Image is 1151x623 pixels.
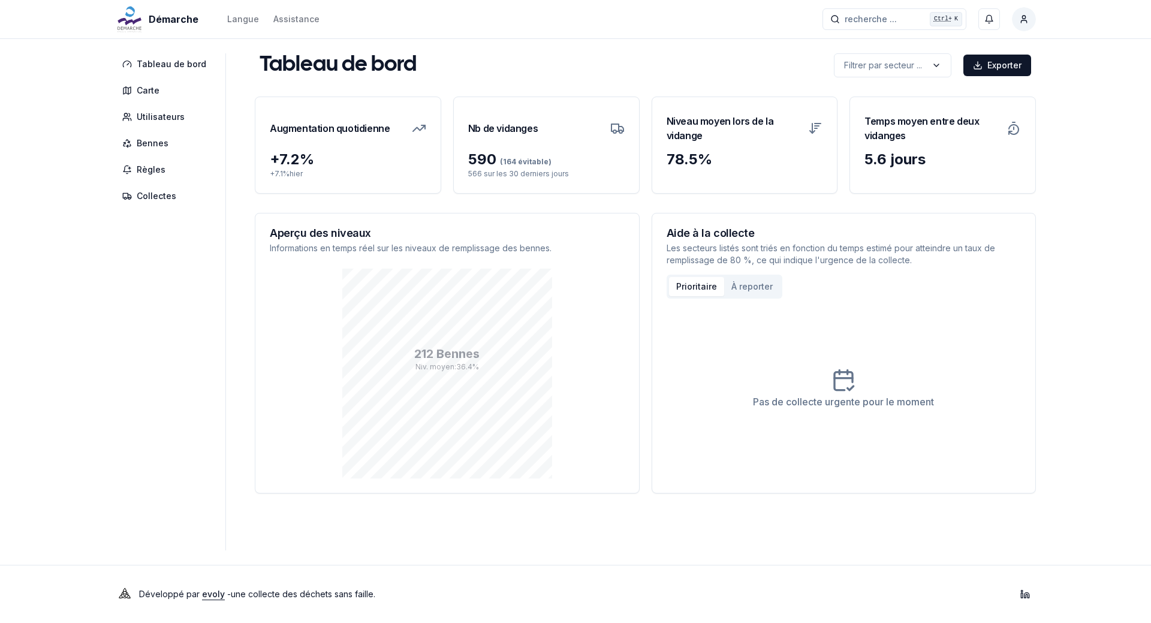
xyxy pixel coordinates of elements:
[667,242,1022,266] p: Les secteurs listés sont triés en fonction du temps estimé pour atteindre un taux de remplissage ...
[137,164,165,176] span: Règles
[139,586,375,603] p: Développé par - une collecte des déchets sans faille .
[260,53,417,77] h1: Tableau de bord
[468,169,625,179] p: 566 sur les 30 derniers jours
[496,157,552,166] span: (164 évitable)
[137,137,168,149] span: Bennes
[270,150,426,169] div: + 7.2 %
[753,395,934,409] div: Pas de collecte urgente pour le moment
[137,190,176,202] span: Collectes
[137,85,159,97] span: Carte
[468,112,538,145] h3: Nb de vidanges
[667,150,823,169] div: 78.5 %
[115,5,144,34] img: Démarche Logo
[115,159,218,180] a: Règles
[137,111,185,123] span: Utilisateurs
[149,12,198,26] span: Démarche
[273,12,320,26] a: Assistance
[468,150,625,169] div: 590
[844,59,922,71] p: Filtrer par secteur ...
[724,277,780,296] button: À reporter
[822,8,966,30] button: recherche ...Ctrl+K
[963,55,1031,76] button: Exporter
[115,106,218,128] a: Utilisateurs
[270,242,625,254] p: Informations en temps réel sur les niveaux de remplissage des bennes.
[115,185,218,207] a: Collectes
[270,112,390,145] h3: Augmentation quotidienne
[227,13,259,25] div: Langue
[202,589,225,599] a: evoly
[115,585,134,604] img: Evoly Logo
[270,169,426,179] p: + 7.1 % hier
[864,112,999,145] h3: Temps moyen entre deux vidanges
[845,13,897,25] span: recherche ...
[864,150,1021,169] div: 5.6 jours
[115,12,203,26] a: Démarche
[669,277,724,296] button: Prioritaire
[834,53,951,77] button: label
[227,12,259,26] button: Langue
[115,53,218,75] a: Tableau de bord
[115,133,218,154] a: Bennes
[137,58,206,70] span: Tableau de bord
[115,80,218,101] a: Carte
[667,112,802,145] h3: Niveau moyen lors de la vidange
[270,228,625,239] h3: Aperçu des niveaux
[667,228,1022,239] h3: Aide à la collecte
